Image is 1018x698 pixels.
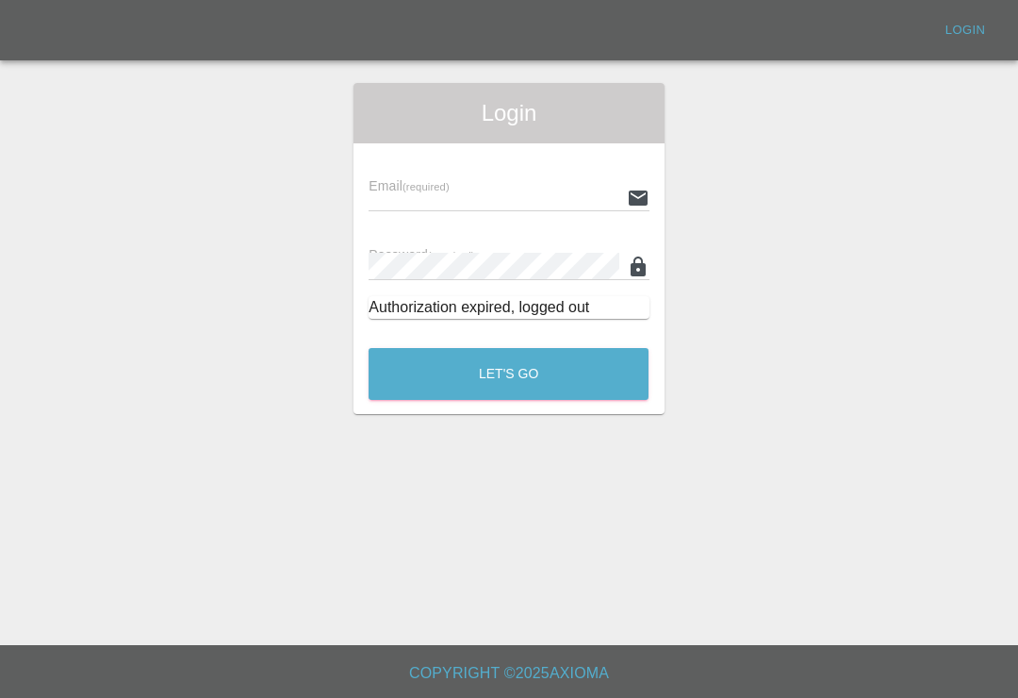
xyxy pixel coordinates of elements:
span: Email [369,178,449,193]
span: Password [369,247,474,262]
small: (required) [402,181,450,192]
small: (required) [428,250,475,261]
a: Login [935,16,995,45]
div: Authorization expired, logged out [369,296,649,319]
span: Login [369,98,649,128]
button: Let's Go [369,348,649,400]
h6: Copyright © 2025 Axioma [15,660,1003,687]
